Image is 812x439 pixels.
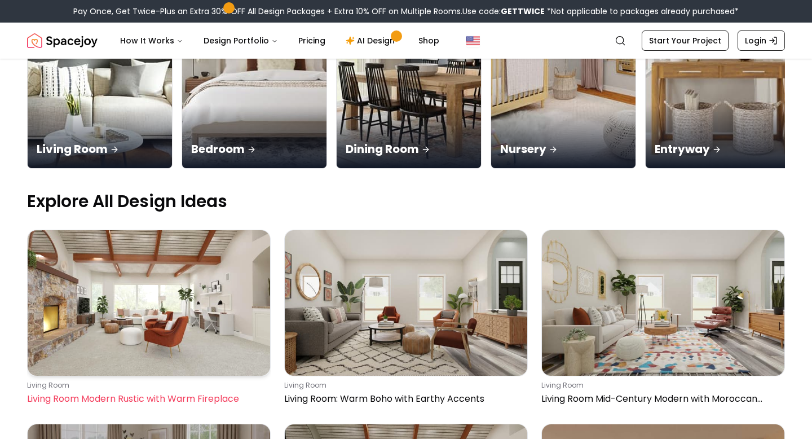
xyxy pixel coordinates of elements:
[642,30,729,51] a: Start Your Project
[462,6,545,17] span: Use code:
[284,230,528,410] a: Living Room: Warm Boho with Earthy Accentsliving roomLiving Room: Warm Boho with Earthy Accents
[285,230,527,376] img: Living Room: Warm Boho with Earthy Accents
[655,141,781,157] p: Entryway
[27,29,98,52] img: Spacejoy Logo
[738,30,785,51] a: Login
[27,230,271,410] a: Living Room Modern Rustic with Warm Fireplaceliving roomLiving Room Modern Rustic with Warm Firep...
[542,230,784,376] img: Living Room Mid-Century Modern with Moroccan Touches
[27,392,266,406] p: Living Room Modern Rustic with Warm Fireplace
[409,29,448,52] a: Shop
[541,392,780,406] p: Living Room Mid-Century Modern with Moroccan Touches
[195,29,287,52] button: Design Portfolio
[337,29,407,52] a: AI Design
[111,29,448,52] nav: Main
[541,381,780,390] p: living room
[284,381,523,390] p: living room
[466,34,480,47] img: United States
[501,6,545,17] b: GETTWICE
[289,29,334,52] a: Pricing
[545,6,739,17] span: *Not applicable to packages already purchased*
[111,29,192,52] button: How It Works
[73,6,739,17] div: Pay Once, Get Twice-Plus an Extra 30% OFF All Design Packages + Extra 10% OFF on Multiple Rooms.
[27,191,785,212] p: Explore All Design Ideas
[541,230,785,410] a: Living Room Mid-Century Modern with Moroccan Touchesliving roomLiving Room Mid-Century Modern wit...
[284,392,523,406] p: Living Room: Warm Boho with Earthy Accents
[346,141,472,157] p: Dining Room
[191,141,317,157] p: Bedroom
[27,381,266,390] p: living room
[28,230,270,376] img: Living Room Modern Rustic with Warm Fireplace
[27,23,785,59] nav: Global
[37,141,163,157] p: Living Room
[500,141,626,157] p: Nursery
[27,29,98,52] a: Spacejoy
